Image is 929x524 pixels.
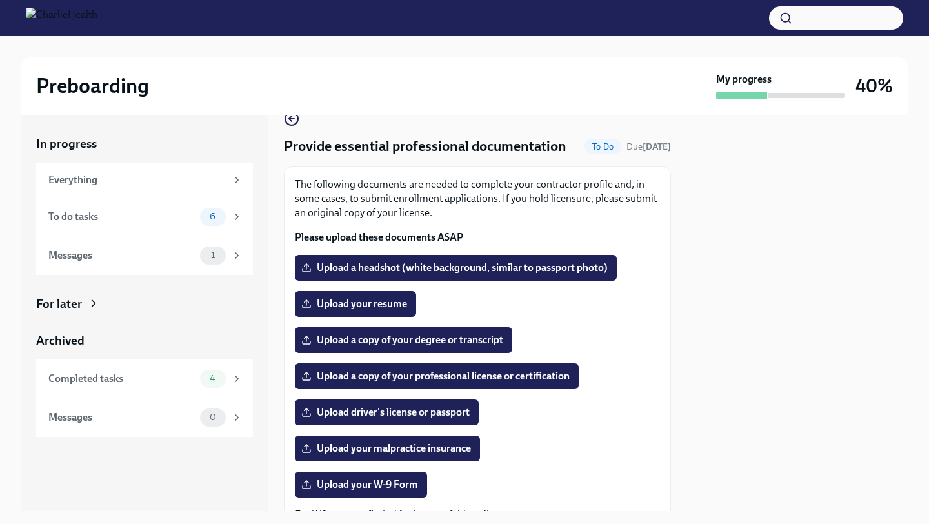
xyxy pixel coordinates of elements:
span: Upload your W-9 Form [304,478,418,491]
span: August 11th, 2025 09:00 [626,141,671,153]
a: In progress [36,136,253,152]
span: Upload a copy of your degree or transcript [304,334,503,347]
span: To Do [584,142,621,152]
label: Upload driver's license or passport [295,399,479,425]
label: Upload a copy of your professional license or certification [295,363,579,389]
h3: 40% [855,74,893,97]
span: Upload your resume [304,297,407,310]
span: Upload a headshot (white background, similar to passport photo) [304,261,608,274]
a: Everything [36,163,253,197]
div: Everything [48,173,226,187]
div: Messages [48,248,195,263]
h2: Preboarding [36,73,149,99]
div: Completed tasks [48,372,195,386]
span: 4 [202,374,223,383]
img: CharlieHealth [26,8,97,28]
label: Upload your W-9 Form [295,472,427,498]
p: The following documents are needed to complete your contractor profile and, in some cases, to sub... [295,177,660,220]
div: Messages [48,410,195,425]
label: Upload a headshot (white background, similar to passport photo) [295,255,617,281]
label: Upload your resume [295,291,416,317]
p: For W9, you can find a blank copy of this online. [295,508,660,522]
div: To do tasks [48,210,195,224]
a: Messages1 [36,236,253,275]
span: 6 [202,212,223,221]
span: Upload driver's license or passport [304,406,470,419]
strong: [DATE] [643,141,671,152]
span: 0 [202,412,224,422]
label: Upload a copy of your degree or transcript [295,327,512,353]
span: Upload a copy of your professional license or certification [304,370,570,383]
span: 1 [203,250,223,260]
a: Archived [36,332,253,349]
label: Upload your malpractice insurance [295,436,480,461]
a: To do tasks6 [36,197,253,236]
span: Upload your malpractice insurance [304,442,471,455]
div: For later [36,296,82,312]
a: For later [36,296,253,312]
span: Due [626,141,671,152]
h4: Provide essential professional documentation [284,137,566,156]
strong: My progress [716,72,772,86]
strong: Please upload these documents ASAP [295,231,463,243]
a: Messages0 [36,398,253,437]
a: Completed tasks4 [36,359,253,398]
